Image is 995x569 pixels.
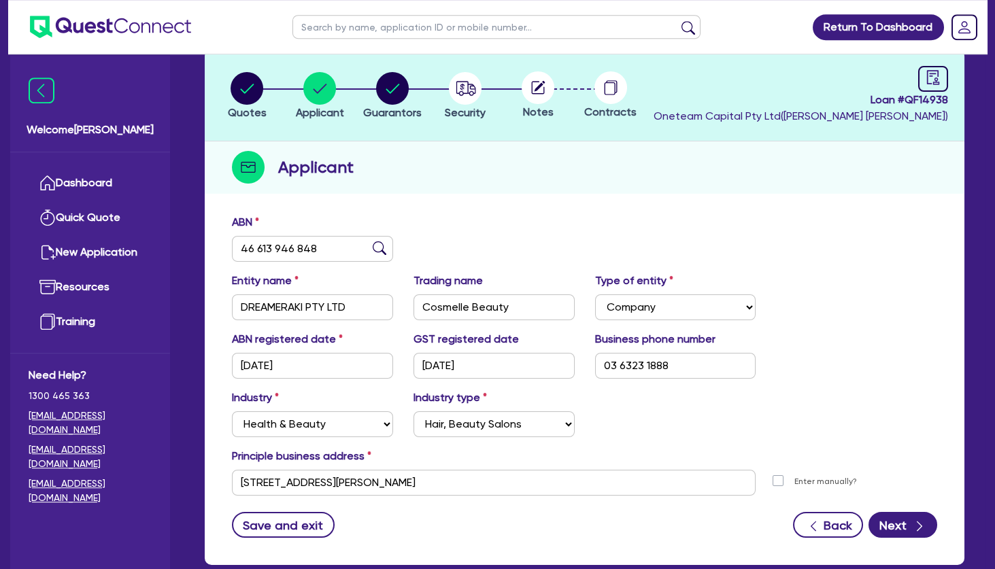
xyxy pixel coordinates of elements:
img: abn-lookup icon [373,241,386,255]
img: quick-quote [39,209,56,226]
button: Next [868,512,937,538]
label: ABN registered date [232,331,343,347]
button: Security [444,71,486,122]
label: Entity name [232,273,299,289]
img: quest-connect-logo-blue [30,16,191,38]
input: DD / MM / YYYY [232,353,393,379]
label: Trading name [414,273,483,289]
span: Loan # QF14938 [654,92,948,108]
h2: Applicant [278,155,354,179]
button: Applicant [295,71,345,122]
label: Industry [232,390,279,406]
label: Type of entity [595,273,673,289]
span: Quotes [228,106,267,119]
span: Welcome [PERSON_NAME] [27,122,154,138]
a: [EMAIL_ADDRESS][DOMAIN_NAME] [29,477,152,505]
button: Back [793,512,863,538]
button: Quotes [227,71,267,122]
span: audit [926,70,941,85]
span: Guarantors [363,106,422,119]
label: Business phone number [595,331,715,347]
a: Resources [29,270,152,305]
span: Applicant [296,106,344,119]
label: GST registered date [414,331,519,347]
a: Return To Dashboard [813,14,944,40]
img: resources [39,279,56,295]
img: icon-menu-close [29,77,54,103]
span: Oneteam Capital Pty Ltd ( [PERSON_NAME] [PERSON_NAME] ) [654,109,948,122]
input: DD / MM / YYYY [414,353,575,379]
span: Contracts [584,105,637,118]
button: Guarantors [362,71,422,122]
button: Save and exit [232,512,335,538]
a: [EMAIL_ADDRESS][DOMAIN_NAME] [29,409,152,437]
a: New Application [29,235,152,270]
span: Security [445,106,486,119]
span: Need Help? [29,367,152,383]
input: Search by name, application ID or mobile number... [292,15,701,39]
label: ABN [232,214,259,230]
label: Industry type [414,390,487,406]
span: Notes [523,105,554,118]
a: audit [918,66,948,92]
a: Quick Quote [29,201,152,235]
img: step-icon [232,151,265,184]
img: training [39,313,56,330]
a: Dropdown toggle [947,10,982,45]
label: Principle business address [232,448,371,464]
label: Enter manually? [794,475,857,488]
a: Dashboard [29,166,152,201]
a: Training [29,305,152,339]
img: new-application [39,244,56,260]
span: 1300 465 363 [29,389,152,403]
a: [EMAIL_ADDRESS][DOMAIN_NAME] [29,443,152,471]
